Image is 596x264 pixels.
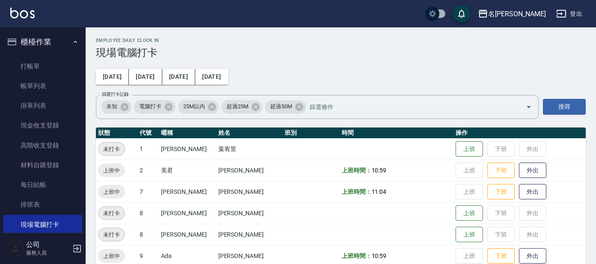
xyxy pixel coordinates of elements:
button: [DATE] [129,69,162,85]
td: 8 [137,224,159,245]
div: 名[PERSON_NAME] [488,9,546,19]
a: 帳單列表 [3,76,82,96]
td: 葉宥里 [216,138,283,160]
span: 未知 [101,102,122,111]
button: 下班 [487,184,515,200]
button: 下班 [487,163,515,178]
span: 上班中 [98,187,125,196]
th: 姓名 [216,128,283,139]
button: 上班 [456,141,483,157]
h2: Employee Daily Clock In [96,38,586,43]
span: 未打卡 [98,145,125,154]
th: 時間 [340,128,453,139]
a: 排班表 [3,195,82,214]
td: [PERSON_NAME] [216,202,283,224]
td: 1 [137,138,159,160]
button: [DATE] [195,69,228,85]
td: 美君 [159,160,216,181]
p: 服務人員 [26,249,70,257]
b: 上班時間： [342,252,372,259]
span: 11:04 [372,188,387,195]
button: save [453,5,470,22]
th: 操作 [453,128,586,139]
div: 25M以內 [178,100,219,114]
th: 狀態 [96,128,137,139]
button: Open [522,100,536,114]
h5: 公司 [26,240,70,249]
th: 班別 [283,128,340,139]
td: [PERSON_NAME] [159,202,216,224]
b: 上班時間： [342,167,372,174]
button: 登出 [553,6,586,22]
button: 上班 [456,227,483,243]
a: 打帳單 [3,56,82,76]
th: 代號 [137,128,159,139]
div: 未知 [101,100,131,114]
span: 超過25M [221,102,253,111]
img: Person [7,240,24,257]
button: 外出 [519,248,546,264]
span: 超過50M [265,102,297,111]
a: 每日結帳 [3,175,82,195]
div: 超過25M [221,100,262,114]
span: 未打卡 [98,230,125,239]
button: 下班 [487,248,515,264]
input: 篩選條件 [307,99,511,114]
div: 電腦打卡 [134,100,176,114]
span: 未打卡 [98,209,125,218]
span: 電腦打卡 [134,102,167,111]
td: 8 [137,202,159,224]
button: [DATE] [162,69,195,85]
img: Logo [10,8,35,18]
a: 高階收支登錄 [3,136,82,155]
button: 外出 [519,184,546,200]
button: 櫃檯作業 [3,31,82,53]
span: 10:59 [372,252,387,259]
td: 2 [137,160,159,181]
td: [PERSON_NAME] [216,224,283,245]
a: 材料自購登錄 [3,155,82,175]
label: 篩選打卡記錄 [102,91,129,98]
td: [PERSON_NAME] [216,181,283,202]
td: 7 [137,181,159,202]
span: 上班中 [98,252,125,261]
span: 10:59 [372,167,387,174]
b: 上班時間： [342,188,372,195]
a: 現場電腦打卡 [3,215,82,234]
button: [DATE] [96,69,129,85]
td: [PERSON_NAME] [159,138,216,160]
button: 外出 [519,163,546,178]
td: [PERSON_NAME] [159,181,216,202]
span: 上班中 [98,166,125,175]
button: 搜尋 [543,99,586,115]
h3: 現場電腦打卡 [96,47,586,59]
a: 掛單列表 [3,96,82,116]
a: 現金收支登錄 [3,116,82,135]
button: 上班 [456,205,483,221]
span: 25M以內 [178,102,210,111]
button: 名[PERSON_NAME] [474,5,549,23]
th: 暱稱 [159,128,216,139]
td: [PERSON_NAME] [216,160,283,181]
div: 超過50M [265,100,306,114]
td: [PERSON_NAME] [159,224,216,245]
